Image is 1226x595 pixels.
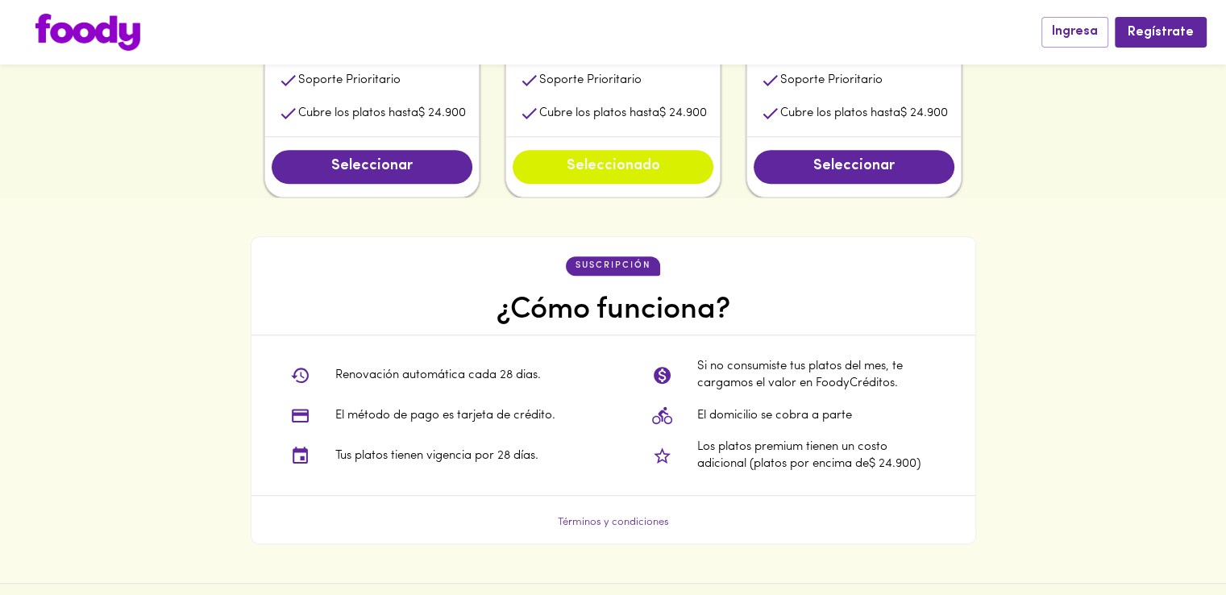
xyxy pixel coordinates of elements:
[754,150,954,184] button: Seleccionar
[576,260,650,273] p: suscripción
[272,150,472,184] button: Seleccionar
[529,158,697,176] span: Seleccionado
[513,150,713,184] button: Seleccionado
[1041,17,1108,47] button: Ingresa
[335,367,541,384] p: Renovación automática cada 28 dias.
[1132,501,1210,579] iframe: Messagebird Livechat Widget
[558,517,669,527] a: Términos y condiciones
[539,72,642,89] p: Soporte Prioritario
[770,158,938,176] span: Seleccionar
[539,105,707,122] p: Cubre los platos hasta $ 24.900
[298,72,401,89] p: Soporte Prioritario
[1052,24,1098,40] span: Ingresa
[780,72,883,89] p: Soporte Prioritario
[298,105,466,122] p: Cubre los platos hasta $ 24.900
[497,292,730,329] h4: ¿Cómo funciona?
[1115,17,1207,47] button: Regístrate
[335,447,538,464] p: Tus platos tienen vigencia por 28 días.
[35,14,140,51] img: logo.png
[697,407,852,424] p: El domicilio se cobra a parte
[335,407,555,424] p: El método de pago es tarjeta de crédito.
[1128,25,1194,40] span: Regístrate
[780,105,948,122] p: Cubre los platos hasta $ 24.900
[288,158,456,176] span: Seleccionar
[697,358,937,393] p: Si no consumiste tus platos del mes, te cargamos el valor en FoodyCréditos.
[697,439,937,473] p: Los platos premium tienen un costo adicional (platos por encima de $ 24.900 )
